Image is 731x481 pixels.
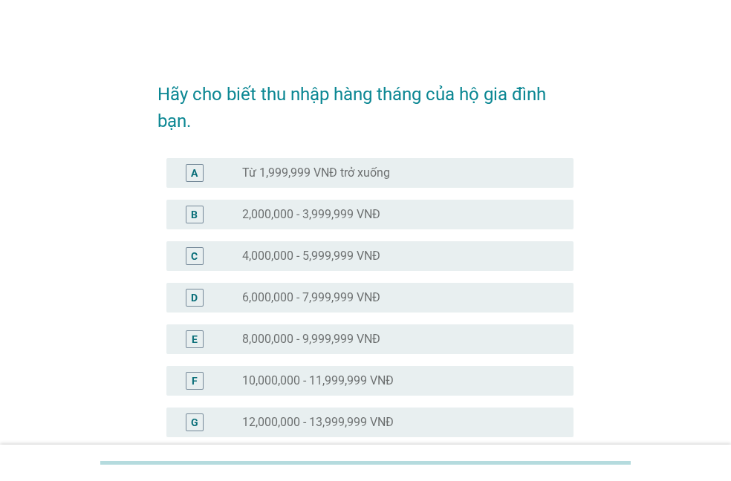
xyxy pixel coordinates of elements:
[242,249,380,264] label: 4,000,000 - 5,999,999 VNĐ
[191,414,198,430] div: G
[157,66,574,134] h2: Hãy cho biết thu nhập hàng tháng của hộ gia đình bạn.
[192,331,198,347] div: E
[192,373,198,388] div: F
[242,290,380,305] label: 6,000,000 - 7,999,999 VNĐ
[191,289,198,305] div: D
[242,166,390,180] label: Từ 1,999,999 VNĐ trở xuống
[191,206,198,222] div: B
[242,332,380,347] label: 8,000,000 - 9,999,999 VNĐ
[242,415,394,430] label: 12,000,000 - 13,999,999 VNĐ
[242,207,380,222] label: 2,000,000 - 3,999,999 VNĐ
[242,373,394,388] label: 10,000,000 - 11,999,999 VNĐ
[191,248,198,264] div: C
[191,165,198,180] div: A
